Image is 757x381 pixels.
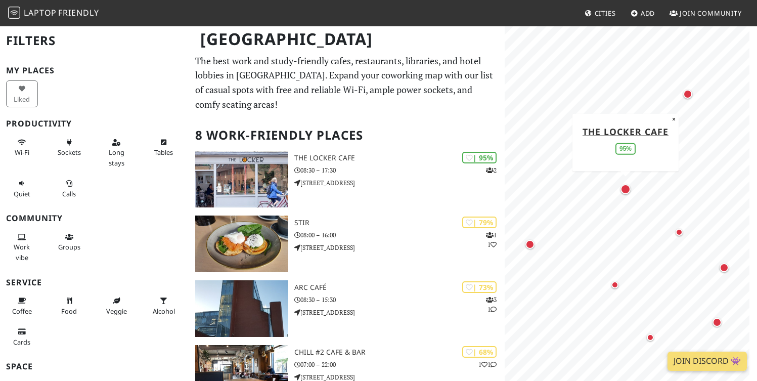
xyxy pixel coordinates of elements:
p: [STREET_ADDRESS] [294,308,505,317]
span: Veggie [106,307,127,316]
span: Credit cards [13,337,30,347]
span: Group tables [58,242,80,251]
span: Food [61,307,77,316]
h3: Service [6,278,183,287]
a: Join Community [665,4,746,22]
button: Veggie [101,292,132,319]
div: | 68% [462,346,497,358]
span: Add [641,9,655,18]
h1: [GEOGRAPHIC_DATA] [192,25,503,53]
span: Work-friendly tables [154,148,173,157]
span: Stable Wi-Fi [15,148,29,157]
a: The Locker Cafe [583,125,669,137]
span: People working [14,242,30,262]
div: Map marker [523,238,537,251]
h3: My Places [6,66,183,75]
div: Map marker [673,226,685,238]
button: Work vibe [6,229,38,266]
span: Cities [595,9,616,18]
img: Stir [195,216,288,272]
button: Wi-Fi [6,134,38,161]
button: Alcohol [148,292,180,319]
p: The best work and study-friendly cafes, restaurants, libraries, and hotel lobbies in [GEOGRAPHIC_... [195,54,499,112]
h3: Stir [294,219,505,227]
span: Laptop [24,7,57,18]
div: | 95% [462,152,497,163]
button: Groups [54,229,85,256]
p: 07:00 – 22:00 [294,360,505,369]
h2: 8 Work-Friendly Places [195,120,499,151]
a: Join Discord 👾 [667,352,747,371]
div: Map marker [609,279,621,291]
img: ARC Café [195,280,288,337]
a: LaptopFriendly LaptopFriendly [8,5,99,22]
span: Join Community [680,9,742,18]
span: Coffee [12,307,32,316]
h3: ARC Café [294,283,505,292]
h3: Chill #2 Cafe & Bar [294,348,505,357]
div: Map marker [681,88,694,101]
button: Cards [6,323,38,350]
img: The Locker Cafe [195,151,288,207]
button: Calls [54,175,85,202]
p: 3 1 [486,295,497,314]
button: Sockets [54,134,85,161]
h3: The Locker Cafe [294,154,505,162]
p: [STREET_ADDRESS] [294,178,505,188]
div: Map marker [710,316,724,329]
p: 08:30 – 15:30 [294,295,505,305]
button: Food [54,292,85,319]
button: Quiet [6,175,38,202]
span: Friendly [58,7,99,18]
a: Cities [581,4,620,22]
a: Stir | 79% 11 Stir 08:00 – 16:00 [STREET_ADDRESS] [189,216,505,272]
span: Video/audio calls [62,189,76,198]
p: 1 1 [486,230,497,249]
p: 08:30 – 17:30 [294,165,505,175]
div: | 73% [462,281,497,293]
h2: Filters [6,25,183,56]
div: | 79% [462,217,497,228]
h3: Productivity [6,119,183,129]
img: LaptopFriendly [8,7,20,19]
a: The Locker Cafe | 95% 2 The Locker Cafe 08:30 – 17:30 [STREET_ADDRESS] [189,151,505,207]
span: Long stays [109,148,124,167]
p: 08:00 – 16:00 [294,230,505,240]
h3: Community [6,214,183,223]
button: Coffee [6,292,38,319]
span: Quiet [14,189,30,198]
div: Map marker [618,182,633,196]
button: Long stays [101,134,132,171]
a: ARC Café | 73% 31 ARC Café 08:30 – 15:30 [STREET_ADDRESS] [189,280,505,337]
button: Close popup [669,113,679,124]
p: 1 1 [478,360,497,369]
span: Alcohol [153,307,175,316]
h3: Space [6,362,183,371]
button: Tables [148,134,180,161]
div: Map marker [718,261,731,274]
p: 2 [486,165,497,175]
p: [STREET_ADDRESS] [294,243,505,252]
div: Map marker [644,331,656,344]
span: Power sockets [58,148,81,157]
a: Add [627,4,659,22]
div: 95% [615,143,636,154]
